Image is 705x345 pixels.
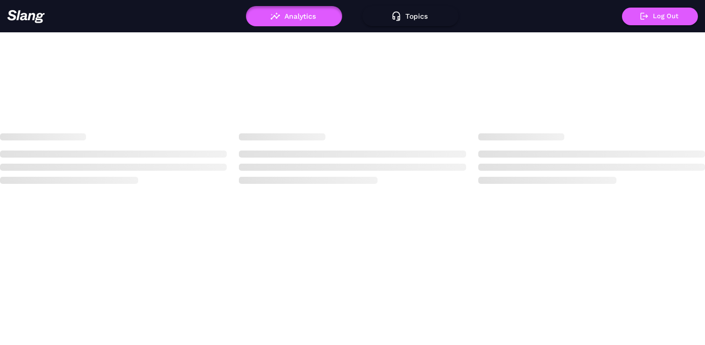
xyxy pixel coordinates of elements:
[246,6,342,26] button: Analytics
[7,10,45,23] img: 623511267c55cb56e2f2a487_logo2.png
[362,6,459,26] button: Topics
[246,12,342,19] a: Analytics
[622,8,698,25] button: Log Out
